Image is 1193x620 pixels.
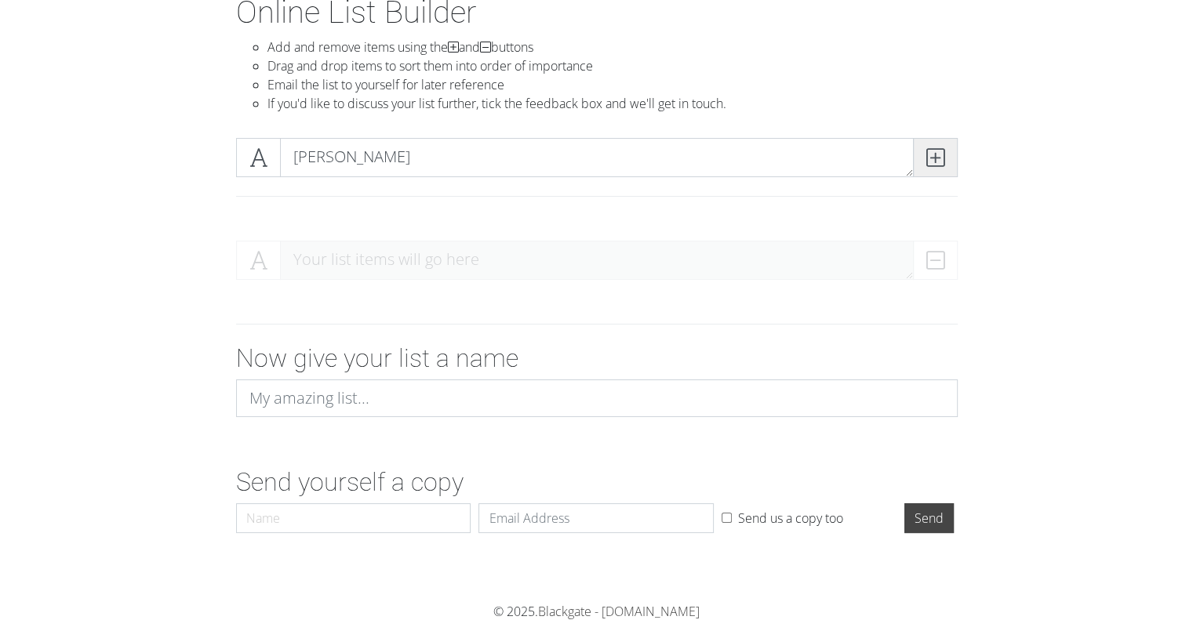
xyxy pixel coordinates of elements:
[267,38,958,56] li: Add and remove items using the and buttons
[267,94,958,113] li: If you'd like to discuss your list further, tick the feedback box and we'll get in touch.
[478,503,714,533] input: Email Address
[267,75,958,94] li: Email the list to yourself for later reference
[236,379,958,417] input: My amazing list...
[267,56,958,75] li: Drag and drop items to sort them into order of importance
[236,503,471,533] input: Name
[904,503,954,533] input: Send
[737,509,842,528] label: Send us a copy too
[236,343,958,373] h2: Now give your list a name
[236,467,958,497] h2: Send yourself a copy
[538,603,700,620] a: Blackgate - [DOMAIN_NAME]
